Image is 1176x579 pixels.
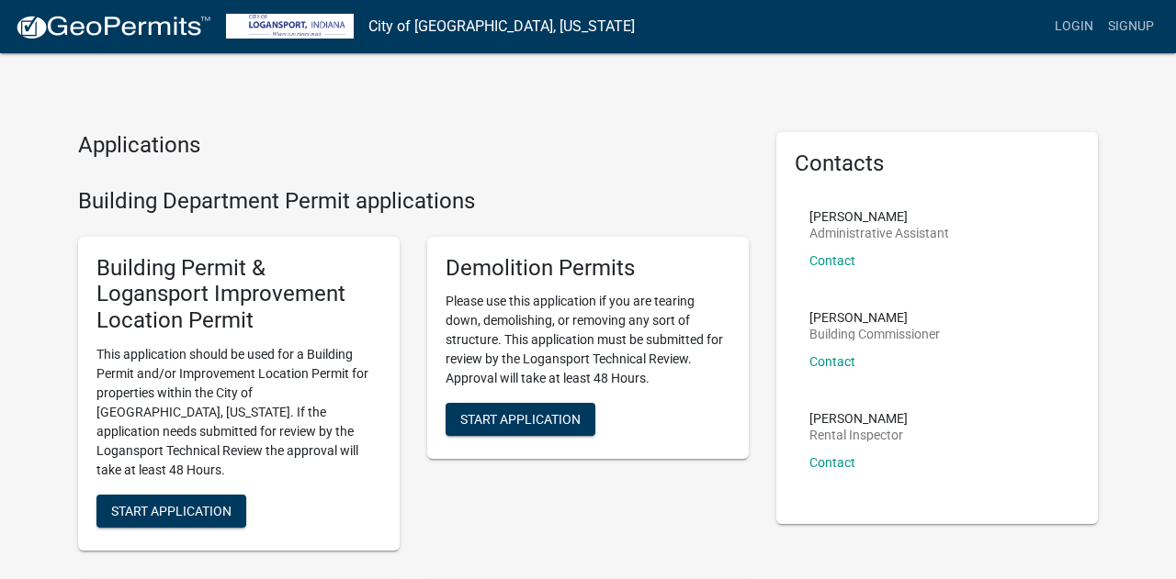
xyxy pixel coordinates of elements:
span: Start Application [460,412,581,427]
p: This application should be used for a Building Permit and/or Improvement Location Permit for prop... [96,345,381,480]
button: Start Application [96,495,246,528]
a: Contact [809,253,855,268]
p: [PERSON_NAME] [809,311,940,324]
h4: Applications [78,132,749,159]
img: City of Logansport, Indiana [226,14,354,39]
h5: Demolition Permits [446,255,730,282]
button: Start Application [446,403,595,436]
p: Please use this application if you are tearing down, demolishing, or removing any sort of structu... [446,292,730,388]
a: Signup [1101,9,1161,44]
span: Start Application [111,503,232,518]
h5: Contacts [795,150,1080,177]
p: Administrative Assistant [809,227,949,239]
p: Building Commissioner [809,328,940,340]
p: Rental Inspector [809,429,908,441]
a: Contact [809,455,855,470]
a: City of [GEOGRAPHIC_DATA], [US_STATE] [368,11,635,42]
p: [PERSON_NAME] [809,210,949,223]
a: Contact [809,354,855,369]
h4: Building Department Permit applications [78,188,749,215]
p: [PERSON_NAME] [809,412,908,425]
h5: Building Permit & Logansport Improvement Location Permit [96,255,381,334]
a: Login [1047,9,1101,44]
